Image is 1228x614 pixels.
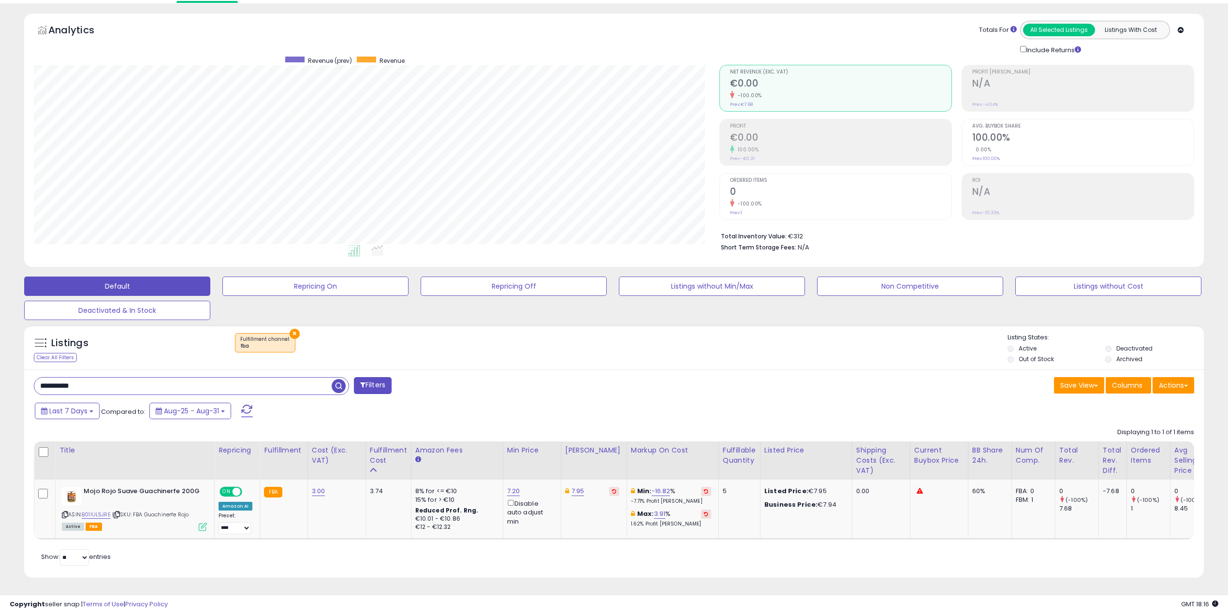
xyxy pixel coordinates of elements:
[730,186,951,199] h2: 0
[149,403,231,419] button: Aug-25 - Aug-31
[125,599,168,609] a: Privacy Policy
[652,486,671,496] a: -16.82
[730,156,755,161] small: Prev: -€0.31
[972,146,992,153] small: 0.00%
[730,178,951,183] span: Ordered Items
[637,509,654,518] b: Max:
[571,486,585,496] a: 7.95
[10,599,45,609] strong: Copyright
[51,336,88,350] h5: Listings
[415,523,496,531] div: €12 - €12.32
[219,502,252,511] div: Amazon AI
[721,230,1187,241] li: €312
[264,487,282,497] small: FBA
[764,445,848,455] div: Listed Price
[1174,487,1213,496] div: 0
[1016,487,1048,496] div: FBA: 0
[764,486,808,496] b: Listed Price:
[62,487,207,530] div: ASIN:
[290,329,300,339] button: ×
[415,445,499,455] div: Amazon Fees
[1103,445,1123,476] div: Total Rev. Diff.
[721,243,796,251] b: Short Term Storage Fees:
[730,132,951,145] h2: €0.00
[1181,496,1203,504] small: (-100%)
[1016,496,1048,504] div: FBM: 1
[1059,487,1098,496] div: 0
[1116,344,1153,352] label: Deactivated
[415,515,496,523] div: €10.01 - €10.86
[972,445,1008,466] div: BB Share 24h.
[631,445,715,455] div: Markup on Cost
[415,496,496,504] div: 15% for > €10
[972,102,998,107] small: Prev: -4.04%
[49,406,88,416] span: Last 7 Days
[654,509,666,519] a: 3.91
[312,445,362,466] div: Cost (Exc. VAT)
[1013,44,1093,55] div: Include Returns
[507,486,520,496] a: 7.20
[370,445,407,466] div: Fulfillment Cost
[565,445,623,455] div: [PERSON_NAME]
[1131,504,1170,513] div: 1
[240,336,290,350] span: Fulfillment channel :
[730,124,951,129] span: Profit
[972,70,1194,75] span: Profit [PERSON_NAME]
[1019,355,1054,363] label: Out of Stock
[631,498,711,505] p: -7.71% Profit [PERSON_NAME]
[734,92,762,99] small: -100.00%
[1095,24,1167,36] button: Listings With Cost
[1131,487,1170,496] div: 0
[312,486,325,496] a: 3.00
[631,510,711,527] div: %
[1181,599,1218,609] span: 2025-09-8 18:16 GMT
[817,277,1003,296] button: Non Competitive
[972,78,1194,91] h2: N/A
[1112,380,1142,390] span: Columns
[1117,428,1194,437] div: Displaying 1 to 1 of 1 items
[730,78,951,91] h2: €0.00
[219,445,256,455] div: Repricing
[856,487,903,496] div: 0.00
[112,511,189,518] span: | SKU: FBA Guachinerfe Rojo
[1174,445,1210,476] div: Avg Selling Price
[627,441,718,480] th: The percentage added to the cost of goods (COGS) that forms the calculator for Min & Max prices.
[798,243,809,252] span: N/A
[370,487,404,496] div: 3.74
[1131,445,1166,466] div: Ordered Items
[507,445,557,455] div: Min Price
[764,487,845,496] div: €7.95
[1054,377,1104,394] button: Save View
[1137,496,1159,504] small: (-100%)
[1103,487,1119,496] div: -7.68
[354,377,392,394] button: Filters
[62,487,81,505] img: 41vju0oRKSL._SL40_.jpg
[1016,445,1051,466] div: Num of Comp.
[1019,344,1037,352] label: Active
[220,488,233,496] span: ON
[734,200,762,207] small: -100.00%
[631,521,711,527] p: 1.62% Profit [PERSON_NAME]
[222,277,409,296] button: Repricing On
[219,512,252,534] div: Preset:
[1066,496,1088,504] small: (-100%)
[34,353,77,362] div: Clear All Filters
[41,552,111,561] span: Show: entries
[1059,445,1095,466] div: Total Rev.
[730,210,742,216] small: Prev: 1
[972,487,1004,496] div: 60%
[972,132,1194,145] h2: 100.00%
[730,70,951,75] span: Net Revenue (Exc. VAT)
[48,23,113,39] h5: Analytics
[62,523,84,531] span: All listings currently available for purchase on Amazon
[415,455,421,464] small: Amazon Fees.
[972,124,1194,129] span: Avg. Buybox Share
[24,277,210,296] button: Default
[421,277,607,296] button: Repricing Off
[101,407,146,416] span: Compared to:
[1008,333,1204,342] p: Listing States:
[972,178,1194,183] span: ROI
[1116,355,1142,363] label: Archived
[1059,504,1098,513] div: 7.68
[1106,377,1151,394] button: Columns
